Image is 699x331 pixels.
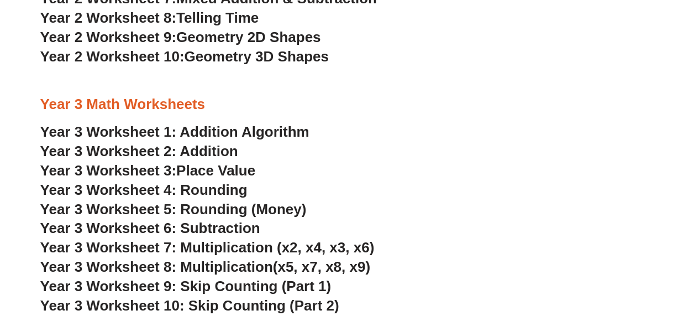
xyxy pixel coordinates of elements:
span: (x5, x7, x8, x9) [273,258,370,275]
h3: Year 3 Math Worksheets [40,95,659,114]
a: Year 3 Worksheet 4: Rounding [40,182,248,198]
a: Year 3 Worksheet 5: Rounding (Money) [40,201,307,218]
span: Year 2 Worksheet 8: [40,9,177,26]
a: Year 3 Worksheet 7: Multiplication (x2, x4, x3, x6) [40,239,375,256]
span: Year 3 Worksheet 8: Multiplication [40,258,273,275]
a: Year 3 Worksheet 3:Place Value [40,162,256,179]
span: Year 3 Worksheet 3: [40,162,177,179]
span: Telling Time [176,9,259,26]
a: Year 3 Worksheet 1: Addition Algorithm [40,123,309,140]
span: Year 2 Worksheet 10: [40,48,185,65]
a: Year 2 Worksheet 10:Geometry 3D Shapes [40,48,329,65]
a: Year 2 Worksheet 8:Telling Time [40,9,259,26]
span: Place Value [176,162,255,179]
a: Year 3 Worksheet 9: Skip Counting (Part 1) [40,278,332,294]
a: Year 3 Worksheet 6: Subtraction [40,220,260,236]
span: Year 2 Worksheet 9: [40,29,177,45]
a: Year 2 Worksheet 9:Geometry 2D Shapes [40,29,321,45]
a: Year 3 Worksheet 2: Addition [40,143,238,159]
span: Geometry 3D Shapes [184,48,328,65]
iframe: Chat Widget [515,206,699,331]
a: Year 3 Worksheet 8: Multiplication(x5, x7, x8, x9) [40,258,370,275]
span: Geometry 2D Shapes [176,29,320,45]
a: Year 3 Worksheet 10: Skip Counting (Part 2) [40,297,339,314]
